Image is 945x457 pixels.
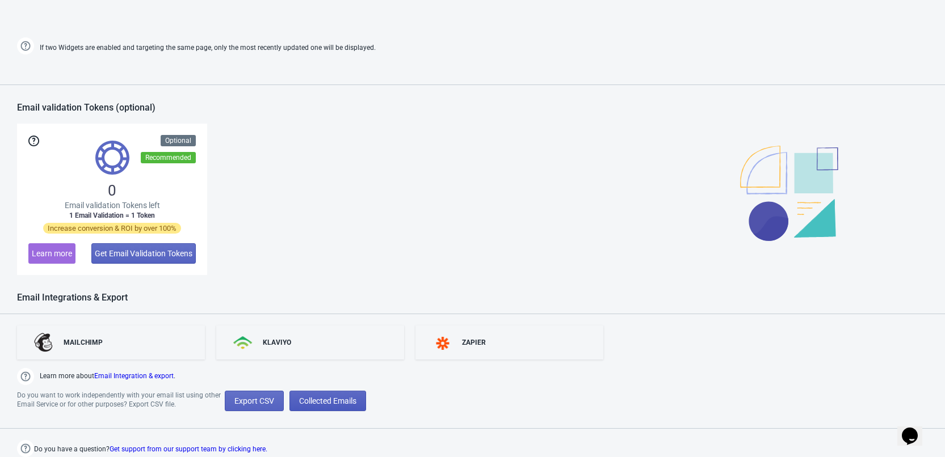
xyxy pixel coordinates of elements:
span: Do you have a question? [34,442,267,456]
div: MAILCHIMP [64,338,103,347]
img: illustration.svg [740,146,838,241]
button: Get Email Validation Tokens [91,243,196,264]
img: help.png [17,368,34,385]
span: Increase conversion & ROI by over 100% [43,223,181,234]
span: Get Email Validation Tokens [95,249,192,258]
img: help.png [17,440,34,457]
div: ZAPIER [462,338,486,347]
div: KLAVIYO [263,338,291,347]
span: Learn more [32,249,72,258]
span: Email validation Tokens left [65,200,160,211]
span: 1 Email Validation = 1 Token [69,211,155,220]
span: If two Widgets are enabled and targeting the same page, only the most recently updated one will b... [40,39,376,57]
img: help.png [17,37,34,54]
a: Email Integration & export [94,372,174,380]
span: 0 [108,181,116,200]
span: Learn more about . [40,371,175,385]
button: Export CSV [225,391,284,411]
button: Learn more [28,243,75,264]
img: mailchimp.png [34,333,54,352]
span: Export CSV [234,396,274,405]
button: Collected Emails [289,391,366,411]
div: Optional [161,135,196,146]
iframe: chat widget [897,412,934,446]
img: tokens.svg [95,141,129,175]
img: zapier.svg [432,337,453,350]
div: Do you want to work independently with your email list using other Email Service or for other pur... [17,391,225,411]
div: Recommended [141,152,196,163]
a: Get support from our support team by clicking here. [110,445,267,453]
span: Collected Emails [299,396,356,405]
img: klaviyo.png [233,336,254,349]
